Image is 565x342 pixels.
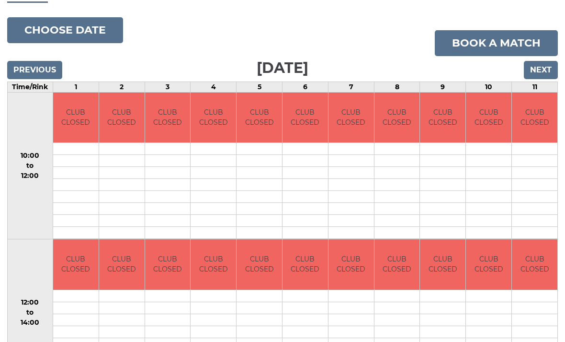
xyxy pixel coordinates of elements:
td: Time/Rink [8,82,53,93]
td: 7 [328,82,374,93]
input: Previous [7,61,62,80]
td: CLUB CLOSED [145,240,191,290]
td: 2 [99,82,145,93]
td: 11 [512,82,558,93]
td: CLUB CLOSED [466,93,511,143]
td: CLUB CLOSED [99,93,145,143]
td: 1 [53,82,99,93]
td: CLUB CLOSED [191,93,236,143]
td: CLUB CLOSED [374,240,420,290]
input: Next [524,61,558,80]
td: 10 [466,82,512,93]
td: 8 [374,82,420,93]
td: CLUB CLOSED [466,240,511,290]
td: CLUB CLOSED [328,240,374,290]
td: CLUB CLOSED [420,93,465,143]
td: CLUB CLOSED [99,240,145,290]
td: CLUB CLOSED [420,240,465,290]
td: CLUB CLOSED [282,240,328,290]
td: CLUB CLOSED [53,240,99,290]
button: Choose date [7,18,123,44]
td: CLUB CLOSED [282,93,328,143]
td: 10:00 to 12:00 [8,93,53,240]
td: 3 [145,82,191,93]
td: 5 [237,82,282,93]
td: CLUB CLOSED [191,240,236,290]
a: Book a match [435,31,558,57]
td: CLUB CLOSED [237,240,282,290]
td: CLUB CLOSED [374,93,420,143]
td: CLUB CLOSED [237,93,282,143]
td: 9 [420,82,466,93]
td: CLUB CLOSED [512,240,557,290]
td: CLUB CLOSED [53,93,99,143]
td: 4 [191,82,237,93]
td: CLUB CLOSED [145,93,191,143]
td: 6 [282,82,328,93]
td: CLUB CLOSED [512,93,557,143]
td: CLUB CLOSED [328,93,374,143]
